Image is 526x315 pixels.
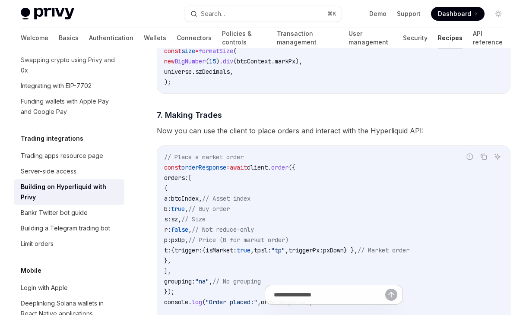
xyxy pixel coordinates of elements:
span: ( [206,57,209,65]
span: order [271,164,288,171]
button: Search...⌘K [184,6,341,22]
div: Funding wallets with Apple Pay and Google Pay [21,96,119,117]
span: div [223,57,233,65]
span: 15 [209,57,216,65]
span: markPx [275,57,295,65]
a: Bankr Twitter bot guide [14,205,124,220]
span: // Price (0 for market order) [188,236,288,244]
span: b: [164,205,171,213]
span: , [250,246,254,254]
span: . [192,68,195,76]
div: Swapping crypto using Privy and 0x [21,55,119,76]
span: client [247,164,268,171]
button: Send message [385,289,397,301]
span: , [185,205,188,213]
span: ({ [288,164,295,171]
div: Building on Hyperliquid with Privy [21,182,119,202]
img: light logo [21,8,74,20]
div: Search... [201,9,225,19]
span: triggerPx: [288,246,323,254]
a: Authentication [89,28,133,48]
span: await [230,164,247,171]
span: // Market order [358,246,409,254]
div: Server-side access [21,166,76,176]
a: Building on Hyperliquid with Privy [14,179,124,205]
a: Limit orders [14,236,124,252]
span: ), [295,57,302,65]
span: "na" [195,277,209,285]
a: Integrating with EIP-7702 [14,78,124,94]
a: Dashboard [431,7,485,21]
button: Copy the contents from the code block [478,151,489,162]
span: ( [233,57,237,65]
a: Support [397,9,421,18]
span: ). [216,57,223,65]
span: BigNumber [174,57,206,65]
span: true [237,246,250,254]
span: true [171,205,185,213]
span: [ [188,174,192,182]
span: , [230,68,233,76]
span: Now you can use the client to place orders and interact with the Hyperliquid API: [157,125,510,137]
span: , [178,215,181,223]
a: Wallets [144,28,166,48]
span: 7. Making Trades [157,109,222,121]
span: // Buy order [188,205,230,213]
a: Funding wallets with Apple Pay and Google Pay [14,94,124,120]
span: . [268,164,271,171]
span: grouping: [164,277,195,285]
span: s: [164,215,171,223]
span: // No grouping [212,277,261,285]
span: { [202,246,206,254]
span: tpsl: [254,246,271,254]
div: Login with Apple [21,283,68,293]
span: }, [164,257,171,265]
span: sz [171,215,178,223]
button: Report incorrect code [464,151,475,162]
span: szDecimals [195,68,230,76]
a: Transaction management [277,28,339,48]
span: // Not reduce-only [192,226,254,233]
div: Bankr Twitter bot guide [21,208,88,218]
a: Connectors [177,28,212,48]
span: const [164,47,181,55]
a: Security [403,28,428,48]
div: Building a Telegram trading bot [21,223,110,233]
span: size [181,47,195,55]
span: , [185,236,188,244]
span: t: [164,246,171,254]
span: = [195,47,199,55]
span: pxDown [323,246,344,254]
a: Login with Apple [14,280,124,296]
span: btcContext [237,57,271,65]
span: . [271,57,275,65]
span: orderResponse [181,164,226,171]
span: isMarket: [206,246,237,254]
a: Welcome [21,28,48,48]
a: Building a Telegram trading bot [14,220,124,236]
span: "tp" [271,246,285,254]
div: Limit orders [21,239,54,249]
span: , [199,195,202,202]
a: Recipes [438,28,463,48]
span: ], [164,267,171,275]
button: Ask AI [492,151,503,162]
a: Server-side access [14,164,124,179]
div: Integrating with EIP-7702 [21,81,92,91]
span: pxUp [171,236,185,244]
span: formatSize [199,47,233,55]
span: const [164,164,181,171]
span: p: [164,236,171,244]
span: ⌘ K [327,10,336,17]
div: Trading apps resource page [21,151,103,161]
span: // Size [181,215,206,223]
span: } }, [344,246,358,254]
a: Swapping crypto using Privy and 0x [14,52,124,78]
span: { [171,246,174,254]
span: r: [164,226,171,233]
span: = [226,164,230,171]
a: Policies & controls [222,28,266,48]
span: a: [164,195,171,202]
button: Toggle dark mode [491,7,505,21]
span: { [164,184,168,192]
